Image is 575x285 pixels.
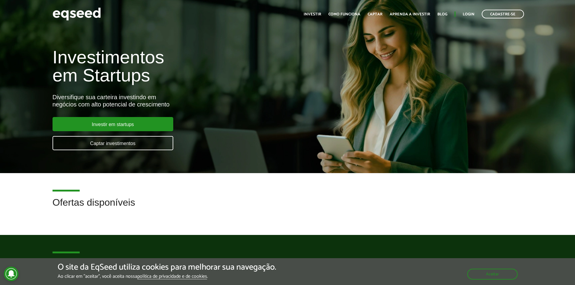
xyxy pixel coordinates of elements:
a: Investir [304,12,321,16]
button: Aceitar [467,269,518,280]
a: Investir em startups [53,117,173,131]
a: política de privacidade e de cookies [137,274,207,279]
a: Cadastre-se [482,10,524,18]
a: Como funciona [328,12,360,16]
p: Ao clicar em "aceitar", você aceita nossa . [58,274,276,279]
h2: Ofertas disponíveis [53,197,523,217]
a: Captar investimentos [53,136,173,150]
img: EqSeed [53,6,101,22]
a: Login [463,12,474,16]
a: Blog [437,12,447,16]
a: Aprenda a investir [390,12,430,16]
h1: Investimentos em Startups [53,48,331,84]
a: Captar [368,12,382,16]
h5: O site da EqSeed utiliza cookies para melhorar sua navegação. [58,263,276,272]
div: Diversifique sua carteira investindo em negócios com alto potencial de crescimento [53,93,331,108]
